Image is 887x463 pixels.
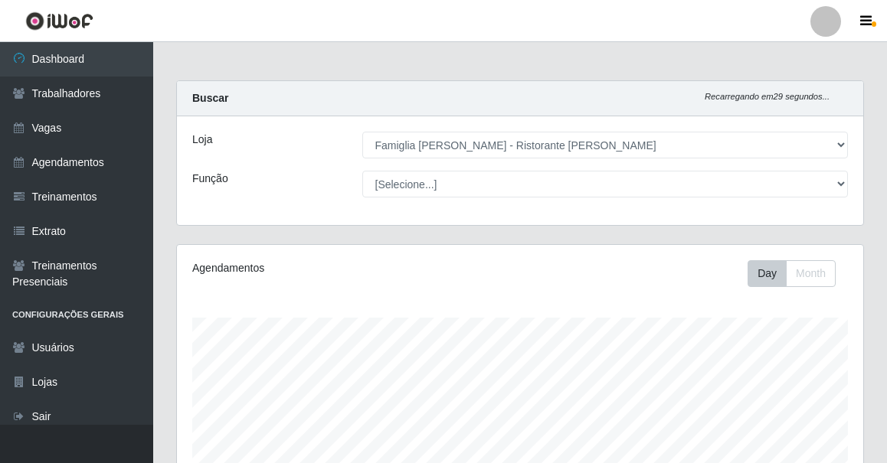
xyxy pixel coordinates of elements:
i: Recarregando em 29 segundos... [705,92,830,101]
label: Loja [192,132,212,148]
div: First group [748,260,836,287]
label: Função [192,171,228,187]
strong: Buscar [192,92,228,104]
img: CoreUI Logo [25,11,93,31]
button: Month [786,260,836,287]
div: Agendamentos [192,260,452,276]
button: Day [748,260,787,287]
div: Toolbar with button groups [748,260,848,287]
